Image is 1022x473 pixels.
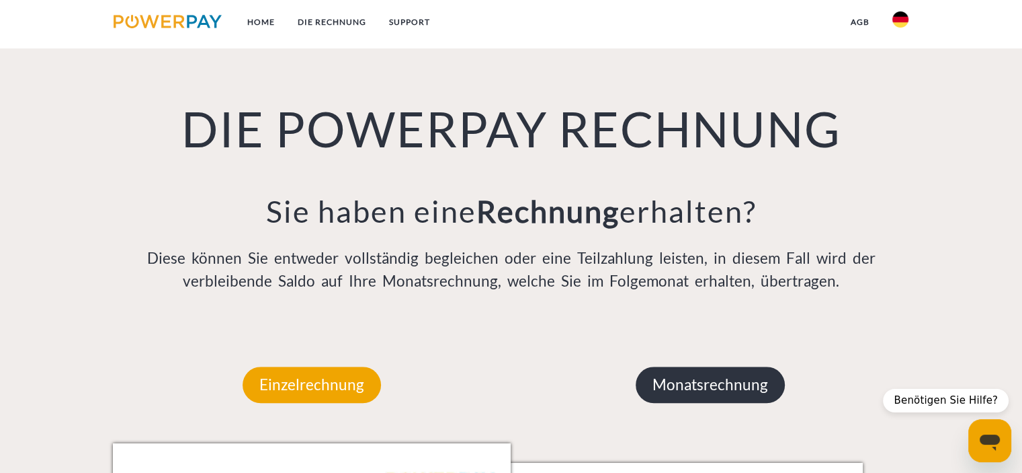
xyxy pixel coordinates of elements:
h3: Sie haben eine erhalten? [113,192,909,230]
b: Rechnung [476,193,619,229]
img: de [892,11,908,28]
p: Einzelrechnung [243,367,381,403]
img: logo-powerpay.svg [114,15,222,28]
a: agb [839,10,881,34]
p: Diese können Sie entweder vollständig begleichen oder eine Teilzahlung leisten, in diesem Fall wi... [113,247,909,293]
p: Monatsrechnung [636,367,785,403]
a: Home [236,10,286,34]
a: SUPPORT [378,10,441,34]
iframe: Schaltfläche zum Öffnen des Messaging-Fensters; Konversation läuft [968,419,1011,462]
a: DIE RECHNUNG [286,10,378,34]
div: Benötigen Sie Hilfe? [883,389,1009,412]
h1: DIE POWERPAY RECHNUNG [113,98,909,159]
